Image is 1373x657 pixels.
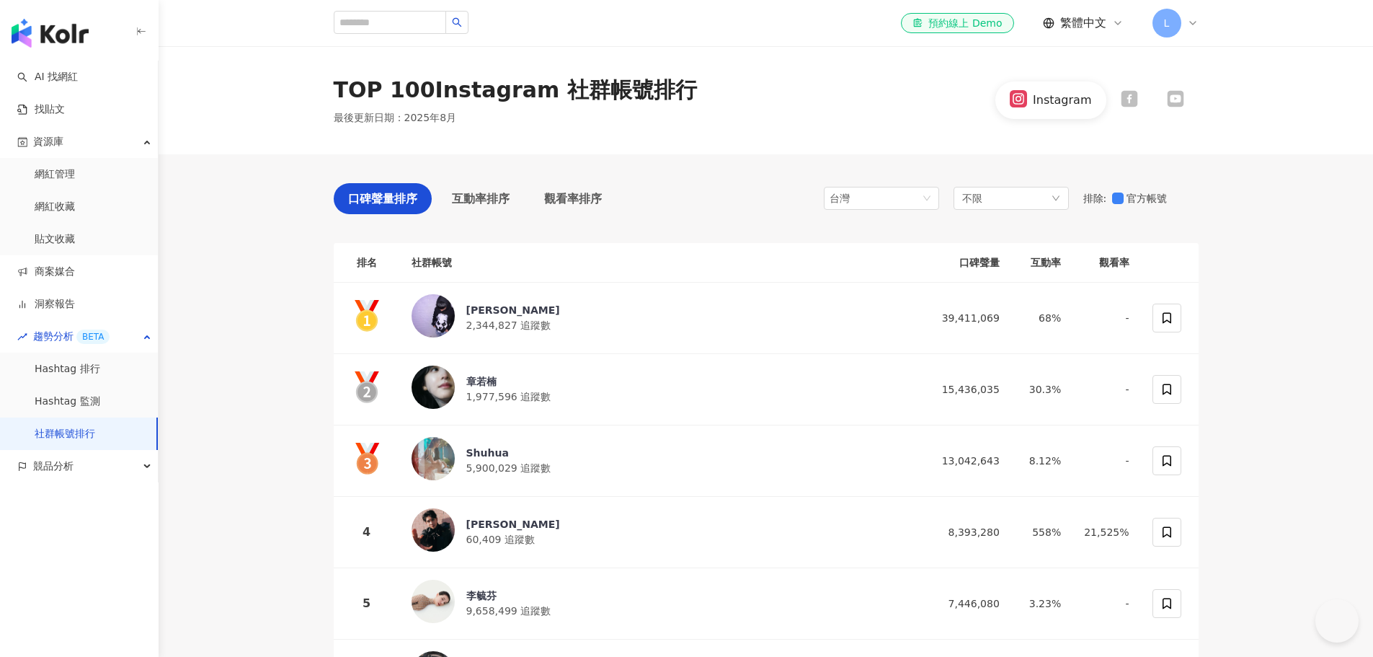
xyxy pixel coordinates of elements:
img: KOL Avatar [412,294,455,338]
a: Hashtag 排行 [35,362,100,376]
a: KOL Avatar章若楠1,977,596 追蹤數 [412,366,913,413]
a: 社群帳號排行 [35,427,95,441]
div: [PERSON_NAME] [466,517,560,532]
div: 21,525% [1084,524,1129,540]
span: 觀看率排序 [544,190,602,208]
span: 5,900,029 追蹤數 [466,462,551,474]
span: 競品分析 [33,450,74,482]
div: Instagram [1033,92,1091,108]
a: 網紅管理 [35,167,75,182]
div: 7,446,080 [936,596,1000,612]
a: 網紅收藏 [35,200,75,214]
span: 互動率排序 [452,190,510,208]
div: 章若楠 [466,374,551,389]
td: - [1072,283,1140,354]
a: KOL AvatarShuhua5,900,029 追蹤數 [412,437,913,485]
a: 預約線上 Demo [901,13,1013,33]
span: rise [17,332,27,342]
a: KOL Avatar[PERSON_NAME]60,409 追蹤數 [412,508,913,556]
a: KOL Avatar李毓芬9,658,499 追蹤數 [412,580,913,627]
div: TOP 100 Instagram 社群帳號排行 [334,75,697,105]
img: KOL Avatar [412,437,455,480]
span: L [1164,15,1170,31]
span: 口碑聲量排序 [348,190,417,208]
div: 3.23% [1023,596,1061,612]
th: 排名 [334,243,400,283]
div: 8.12% [1023,453,1061,469]
img: KOL Avatar [412,508,455,552]
span: 繁體中文 [1060,15,1106,31]
div: 13,042,643 [936,453,1000,469]
div: 李毓芬 [466,588,551,603]
a: Hashtag 監測 [35,394,100,409]
span: down [1052,194,1060,203]
a: 找貼文 [17,102,65,117]
div: 4 [345,523,388,541]
div: [PERSON_NAME] [466,303,560,317]
div: 558% [1023,524,1061,540]
span: 官方帳號 [1124,190,1173,206]
a: 商案媒合 [17,265,75,279]
div: 台灣 [830,188,876,209]
p: 最後更新日期 ： 2025年8月 [334,111,457,125]
div: Shuhua [466,446,551,460]
span: 趨勢分析 [33,320,110,353]
th: 觀看率 [1072,243,1140,283]
div: 5 [345,594,388,612]
div: 68% [1023,310,1061,326]
span: 資源庫 [33,125,63,158]
span: 60,409 追蹤數 [466,534,535,545]
div: BETA [76,330,110,344]
span: 不限 [962,190,982,206]
a: 洞察報告 [17,297,75,312]
a: KOL Avatar[PERSON_NAME]2,344,827 追蹤數 [412,294,913,342]
td: - [1072,568,1140,640]
td: - [1072,354,1140,425]
div: 30.3% [1023,382,1061,397]
span: 1,977,596 追蹤數 [466,391,551,402]
td: - [1072,425,1140,497]
span: 排除 : [1083,193,1107,204]
img: KOL Avatar [412,580,455,623]
img: KOL Avatar [412,366,455,409]
th: 口碑聲量 [925,243,1011,283]
a: 貼文收藏 [35,232,75,247]
div: 15,436,035 [936,382,1000,397]
span: 9,658,499 追蹤數 [466,605,551,617]
div: 預約線上 Demo [912,16,1002,30]
th: 互動率 [1011,243,1072,283]
div: 8,393,280 [936,524,1000,540]
th: 社群帳號 [400,243,925,283]
img: logo [12,19,89,48]
div: 39,411,069 [936,310,1000,326]
a: searchAI 找網紅 [17,70,78,84]
iframe: Help Scout Beacon - Open [1315,599,1359,643]
span: search [452,17,462,27]
span: 2,344,827 追蹤數 [466,319,551,331]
